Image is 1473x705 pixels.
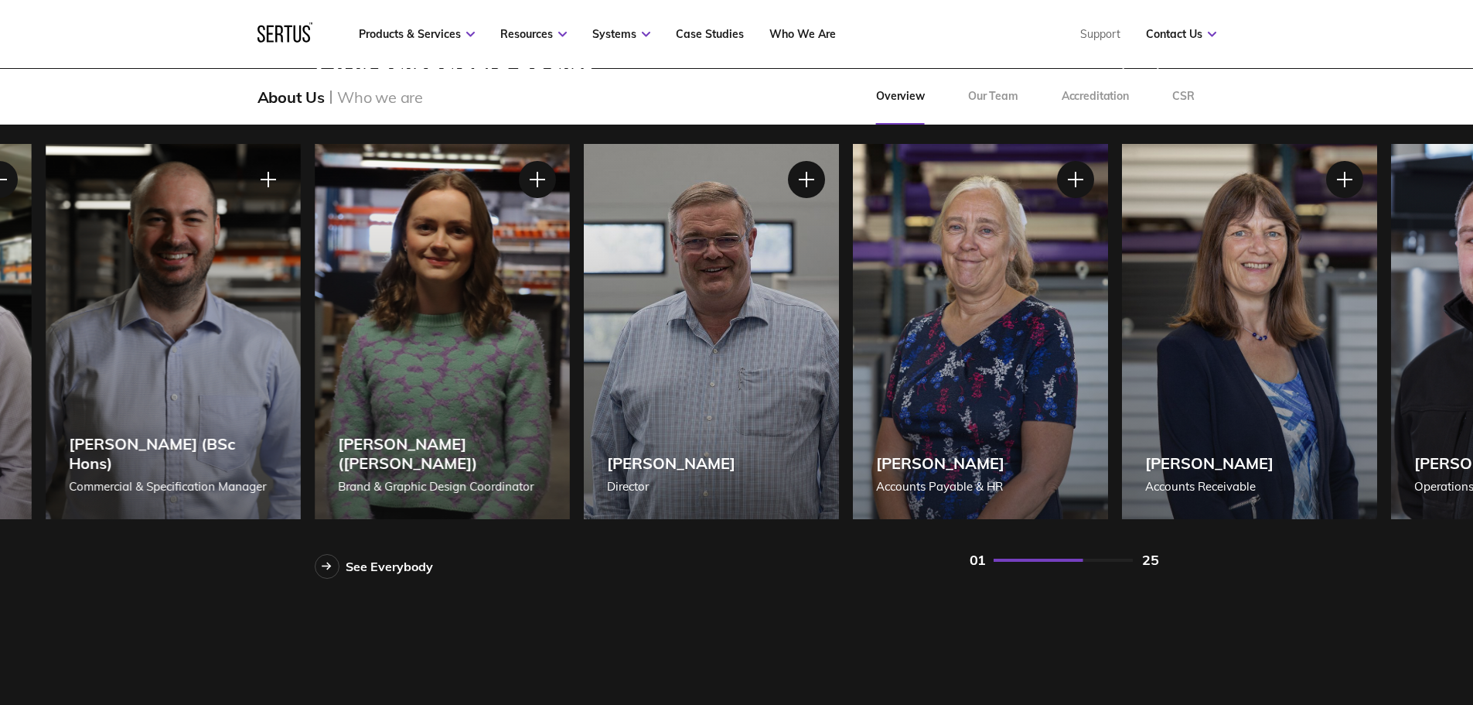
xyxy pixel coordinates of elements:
[876,453,1004,473] div: [PERSON_NAME]
[359,27,475,41] a: Products & Services
[1040,69,1151,125] a: Accreditation
[257,87,325,107] div: About Us
[607,477,735,496] div: Director
[338,477,547,496] div: Brand & Graphic Design Coordinator
[1080,27,1120,41] a: Support
[676,27,744,41] a: Case Studies
[592,27,650,41] a: Systems
[946,69,1040,125] a: Our Team
[970,551,986,569] div: 01
[500,27,567,41] a: Resources
[1145,453,1274,473] div: [PERSON_NAME]
[69,477,278,496] div: Commercial & Specification Manager
[769,27,836,41] a: Who We Are
[607,453,735,473] div: [PERSON_NAME]
[338,434,547,473] div: [PERSON_NAME] ([PERSON_NAME])
[1142,551,1158,569] div: 25
[876,477,1004,496] div: Accounts Payable & HR
[1145,477,1274,496] div: Accounts Receivable
[1151,69,1216,125] a: CSR
[337,87,423,107] div: Who we are
[315,554,433,579] a: See Everybody
[346,559,433,574] div: See Everybody
[69,434,278,473] div: [PERSON_NAME] (BSc Hons)
[1146,27,1216,41] a: Contact Us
